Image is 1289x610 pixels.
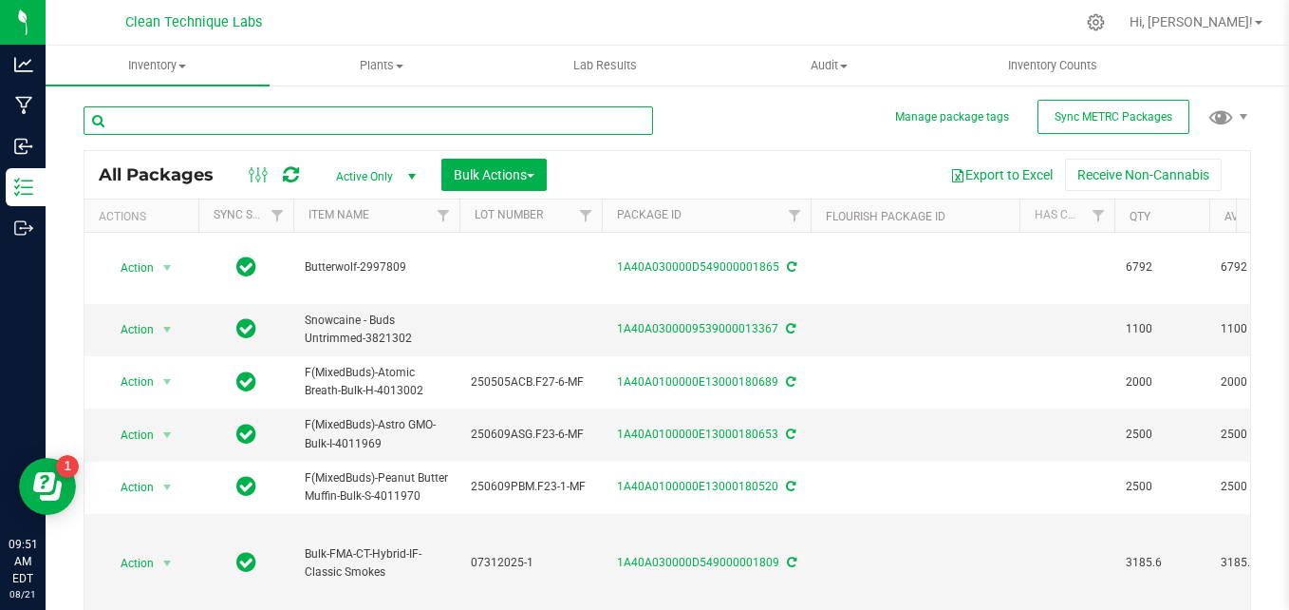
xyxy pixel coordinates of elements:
span: Bulk Actions [454,167,534,182]
div: Actions [99,210,191,223]
span: 2500 [1126,426,1198,444]
inline-svg: Outbound [14,219,33,238]
span: Sync from Compliance System [783,322,795,335]
span: Bulk-FMA-CT-Hybrid-IF-Classic Smokes [305,545,448,581]
span: Hi, [PERSON_NAME]! [1130,14,1253,29]
a: Package ID [617,208,682,221]
inline-svg: Manufacturing [14,96,33,115]
span: F(MixedBuds)-Atomic Breath-Bulk-H-4013002 [305,364,448,400]
iframe: Resource center [19,458,76,515]
button: Receive Non-Cannabis [1065,159,1222,191]
span: Inventory [46,57,270,74]
span: select [156,316,179,343]
a: Filter [570,200,602,232]
span: Sync from Compliance System [783,375,795,389]
a: 1A40A0100000E13000180689 [617,375,778,389]
a: 1A40A0300009539000013367 [617,322,778,335]
span: Snowcaine - Buds Untrimmed-3821302 [305,312,448,348]
a: 1A40A0100000E13000180653 [617,428,778,441]
span: In Sync [236,421,256,448]
th: Has COA [1019,200,1114,233]
input: Search Package ID, Item Name, SKU, Lot or Part Number... [84,106,653,135]
span: Action [103,422,155,448]
div: Manage settings [1084,13,1108,31]
span: 07312025-1 [471,554,590,572]
span: Clean Technique Labs [125,14,262,30]
span: Audit [718,57,940,74]
span: In Sync [236,369,256,395]
button: Manage package tags [895,109,1009,125]
span: All Packages [99,164,233,185]
a: Filter [262,200,293,232]
a: Filter [428,200,459,232]
iframe: Resource center unread badge [56,455,79,478]
span: select [156,474,179,501]
a: Audit [717,46,941,86]
span: select [156,422,179,448]
span: F(MixedBuds)-Peanut Butter Muffin-Bulk-S-4011970 [305,469,448,505]
inline-svg: Inventory [14,178,33,197]
inline-svg: Inbound [14,137,33,156]
a: 1A40A030000D549000001865 [617,260,779,274]
a: Lab Results [494,46,718,86]
span: Action [103,369,155,395]
a: Inventory [46,46,270,86]
span: In Sync [236,254,256,280]
span: In Sync [236,473,256,500]
span: Inventory Counts [982,57,1123,74]
button: Export to Excel [938,159,1065,191]
p: 09:51 AM EDT [9,536,37,587]
span: select [156,255,179,281]
span: Lab Results [548,57,663,74]
a: 1A40A030000D549000001809 [617,556,779,569]
span: Sync from Compliance System [783,480,795,493]
span: 3185.6 [1126,554,1198,572]
span: 6792 [1126,258,1198,276]
button: Sync METRC Packages [1037,100,1189,134]
span: Sync METRC Packages [1055,110,1172,124]
span: select [156,550,179,577]
span: Action [103,316,155,343]
span: In Sync [236,315,256,342]
a: Qty [1130,210,1150,223]
span: Action [103,474,155,501]
a: Lot Number [475,208,543,221]
span: Sync from Compliance System [784,556,796,569]
a: Inventory Counts [941,46,1165,86]
span: 250609PBM.F23-1-MF [471,478,590,496]
a: 1A40A0100000E13000180520 [617,480,778,493]
span: select [156,369,179,395]
span: 1100 [1126,320,1198,338]
span: Action [103,550,155,577]
span: In Sync [236,549,256,576]
span: F(MixedBuds)-Astro GMO-Bulk-I-4011969 [305,416,448,452]
span: Butterwolf-2997809 [305,258,448,276]
span: Sync from Compliance System [783,428,795,441]
a: Item Name [308,208,369,221]
span: 250609ASG.F23-6-MF [471,426,590,444]
inline-svg: Analytics [14,55,33,74]
span: Plants [271,57,493,74]
a: Plants [270,46,494,86]
span: Action [103,255,155,281]
a: Filter [779,200,811,232]
a: Available [1224,210,1281,223]
span: 2500 [1126,478,1198,496]
span: 2000 [1126,373,1198,391]
a: Filter [1083,200,1114,232]
a: Flourish Package ID [826,210,945,223]
button: Bulk Actions [441,159,547,191]
span: 250505ACB.F27-6-MF [471,373,590,391]
a: Sync Status [214,208,287,221]
span: Sync from Compliance System [784,260,796,274]
p: 08/21 [9,587,37,601]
